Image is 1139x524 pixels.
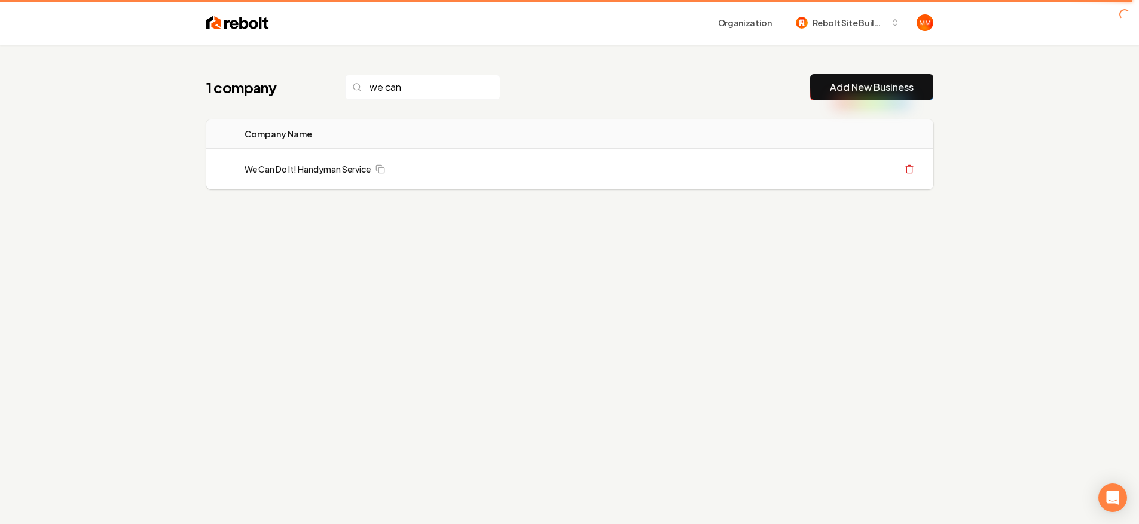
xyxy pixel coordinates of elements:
[711,12,779,33] button: Organization
[796,17,808,29] img: Rebolt Site Builder
[917,14,933,31] button: Open user button
[206,14,269,31] img: Rebolt Logo
[830,80,914,94] a: Add New Business
[813,17,885,29] span: Rebolt Site Builder
[917,14,933,31] img: Matthew Meyer
[245,163,371,175] a: We Can Do It! Handyman Service
[345,75,500,100] input: Search...
[206,78,321,97] h1: 1 company
[235,119,576,149] th: Company Name
[1098,483,1127,512] div: Open Intercom Messenger
[810,74,933,100] button: Add New Business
